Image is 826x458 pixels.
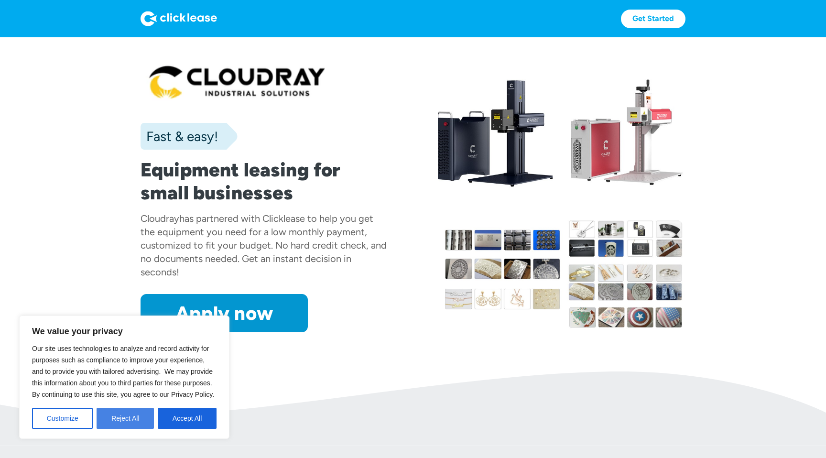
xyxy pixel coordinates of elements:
[32,408,93,429] button: Customize
[97,408,154,429] button: Reject All
[621,10,685,28] a: Get Started
[32,326,217,337] p: We value your privacy
[141,294,308,332] a: Apply now
[141,213,179,224] div: Cloudray
[141,11,217,26] img: Logo
[19,316,229,439] div: We value your privacy
[32,345,214,398] span: Our site uses technologies to analyze and record activity for purposes such as compliance to impr...
[141,158,388,204] h1: Equipment leasing for small businesses
[141,213,387,278] div: has partnered with Clicklease to help you get the equipment you need for a low monthly payment, c...
[141,127,218,146] div: Fast & easy!
[158,408,217,429] button: Accept All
